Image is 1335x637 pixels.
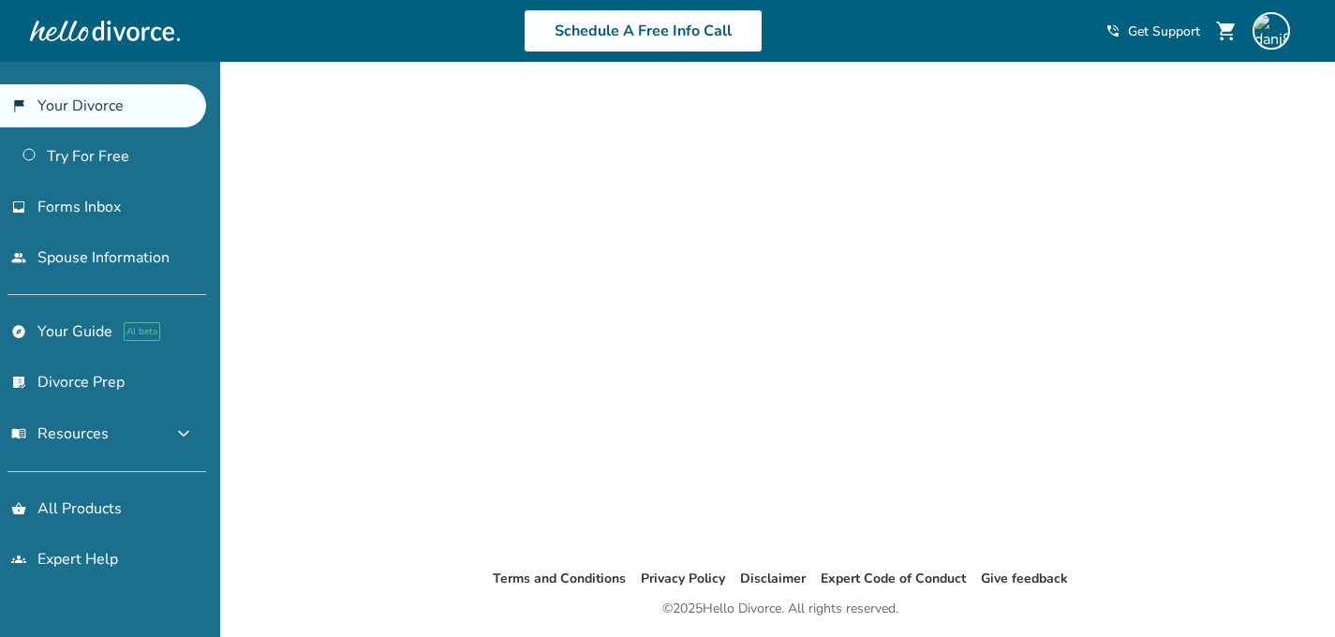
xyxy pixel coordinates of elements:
span: menu_book [11,426,26,441]
span: explore [11,324,26,339]
span: phone_in_talk [1105,23,1120,38]
span: Forms Inbox [37,197,121,217]
a: Schedule A Free Info Call [524,9,763,52]
span: Get Support [1128,22,1200,40]
span: groups [11,552,26,567]
span: people [11,250,26,265]
span: shopping_cart [1215,20,1238,42]
li: Disclaimer [740,568,806,590]
span: expand_more [172,422,195,445]
span: inbox [11,200,26,215]
a: phone_in_talkGet Support [1105,22,1200,40]
span: Resources [11,423,109,444]
a: Terms and Conditions [493,570,626,587]
span: shopping_basket [11,501,26,516]
span: flag_2 [11,98,26,113]
img: danj817@hotmail.com [1253,12,1290,50]
span: AI beta [124,322,160,341]
a: Privacy Policy [641,570,725,587]
a: Expert Code of Conduct [821,570,966,587]
li: Give feedback [981,568,1068,590]
span: list_alt_check [11,375,26,390]
div: © 2025 Hello Divorce. All rights reserved. [662,598,898,620]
